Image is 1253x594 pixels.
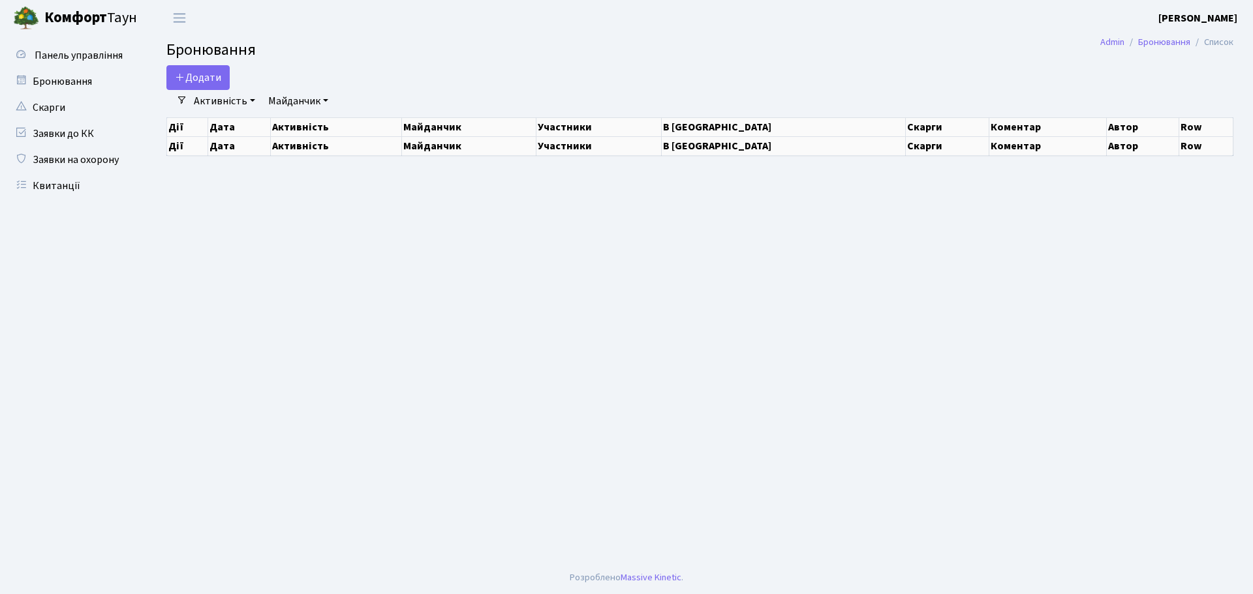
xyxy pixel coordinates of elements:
b: [PERSON_NAME] [1158,11,1237,25]
th: Дата [208,117,271,136]
a: Admin [1100,35,1124,49]
th: Участники [536,117,661,136]
th: Коментар [989,117,1106,136]
button: Додати [166,65,230,90]
b: Комфорт [44,7,107,28]
th: Дата [208,136,271,155]
th: Скарги [905,136,989,155]
th: В [GEOGRAPHIC_DATA] [661,117,905,136]
th: Активність [271,136,402,155]
span: Панель управління [35,48,123,63]
th: Row [1179,136,1233,155]
img: logo.png [13,5,39,31]
a: Massive Kinetic [621,571,681,584]
th: Участники [536,136,661,155]
button: Переключити навігацію [163,7,196,29]
a: Бронювання [1138,35,1190,49]
th: Майданчик [402,136,536,155]
th: Скарги [905,117,989,136]
div: Розроблено . [570,571,683,585]
span: Бронювання [166,38,256,61]
th: Автор [1106,117,1179,136]
th: Майданчик [402,117,536,136]
a: [PERSON_NAME] [1158,10,1237,26]
a: Бронювання [7,68,137,95]
th: Row [1179,117,1233,136]
li: Список [1190,35,1233,50]
nav: breadcrumb [1081,29,1253,56]
a: Скарги [7,95,137,121]
a: Квитанції [7,173,137,199]
th: Дії [167,136,208,155]
span: Таун [44,7,137,29]
th: В [GEOGRAPHIC_DATA] [661,136,905,155]
th: Коментар [989,136,1106,155]
a: Заявки до КК [7,121,137,147]
th: Автор [1106,136,1179,155]
th: Дії [167,117,208,136]
a: Активність [189,90,260,112]
a: Панель управління [7,42,137,68]
a: Майданчик [263,90,333,112]
a: Заявки на охорону [7,147,137,173]
th: Активність [271,117,402,136]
